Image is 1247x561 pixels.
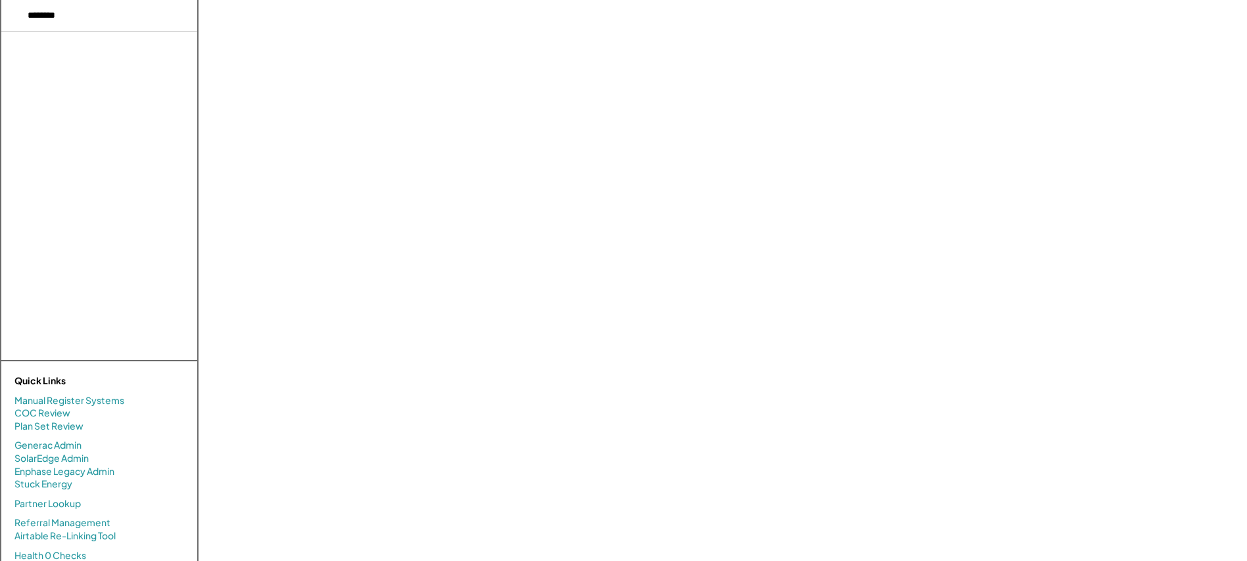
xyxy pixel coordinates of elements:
[14,516,110,529] a: Referral Management
[14,452,89,465] a: SolarEdge Admin
[14,420,83,433] a: Plan Set Review
[14,394,124,407] a: Manual Register Systems
[14,478,72,491] a: Stuck Energy
[14,497,81,510] a: Partner Lookup
[14,439,82,452] a: Generac Admin
[14,407,70,420] a: COC Review
[14,529,116,543] a: Airtable Re-Linking Tool
[14,465,114,478] a: Enphase Legacy Admin
[14,374,146,388] div: Quick Links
